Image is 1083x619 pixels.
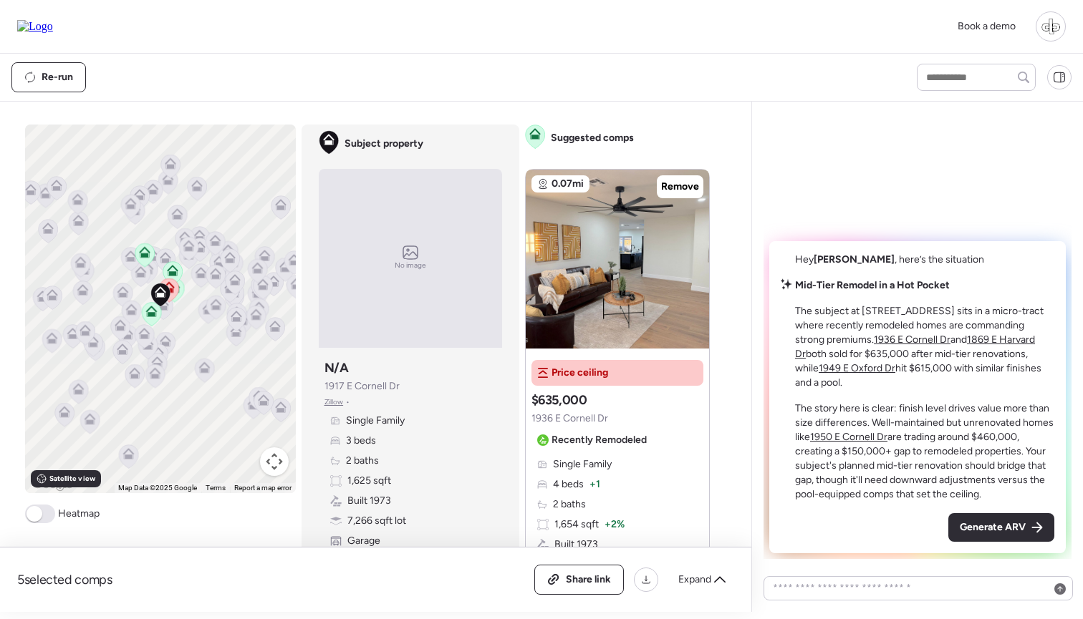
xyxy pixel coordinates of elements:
[531,411,608,426] span: 1936 E Cornell Dr
[551,131,634,145] span: Suggested comps
[324,359,349,376] h3: N/A
[814,253,895,265] span: [PERSON_NAME]
[819,362,895,374] a: 1949 E Oxford Dr
[678,572,711,587] span: Expand
[49,473,95,484] span: Satellite view
[554,517,599,532] span: 1,654 sqft
[234,484,292,492] a: Report a map error
[347,534,380,548] span: Garage
[347,514,406,528] span: 7,266 sqft lot
[347,474,391,488] span: 1,625 sqft
[958,20,1016,32] span: Book a demo
[17,20,53,33] img: Logo
[552,433,647,447] span: Recently Remodeled
[29,474,76,493] img: Google
[795,279,950,291] strong: Mid-Tier Remodel in a Hot Pocket
[566,572,611,587] span: Share link
[347,494,391,508] span: Built 1973
[795,304,1054,390] p: The subject at [STREET_ADDRESS] sits in a micro-tract where recently remodeled homes are commandi...
[552,177,584,191] span: 0.07mi
[795,253,984,265] span: Hey , here’s the situation
[661,180,699,194] span: Remove
[552,366,608,380] span: Price ceiling
[118,484,197,492] span: Map Data ©2025 Google
[553,457,612,472] span: Single Family
[531,391,587,409] h3: $635,000
[346,434,376,448] span: 3 beds
[874,333,950,346] a: 1936 E Cornell Dr
[605,517,625,532] span: + 2%
[346,414,405,428] span: Single Family
[324,396,344,408] span: Zillow
[395,260,426,271] span: No image
[346,396,350,408] span: •
[960,520,1026,535] span: Generate ARV
[553,497,586,512] span: 2 baths
[346,454,379,468] span: 2 baths
[29,474,76,493] a: Open this area in Google Maps (opens a new window)
[589,477,600,492] span: + 1
[17,571,112,588] span: 5 selected comps
[58,507,100,521] span: Heatmap
[345,137,423,151] span: Subject property
[42,70,73,84] span: Re-run
[795,401,1054,502] p: The story here is clear: finish level drives value more than size differences. Well-maintained bu...
[810,431,887,443] a: 1950 E Cornell Dr
[324,379,400,394] span: 1917 E Cornell Dr
[554,537,598,552] span: Built 1973
[553,477,584,492] span: 4 beds
[260,447,289,476] button: Map camera controls
[206,484,226,492] a: Terms (opens in new tab)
